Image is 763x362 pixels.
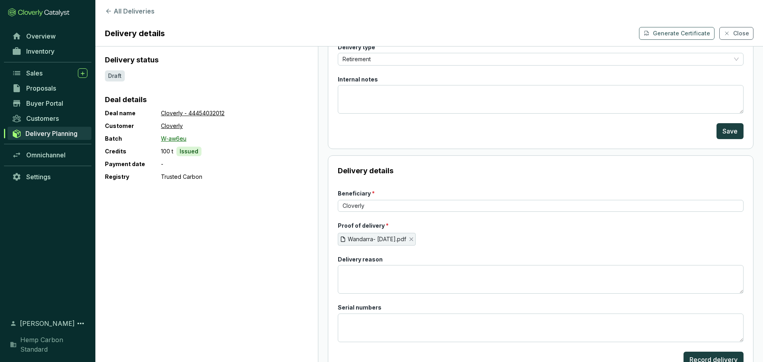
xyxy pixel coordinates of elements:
p: 100 t [161,147,173,156]
p: Payment date [105,159,161,169]
a: Sales [8,66,91,80]
p: Customer [105,121,161,131]
span: Retirement [343,53,739,65]
span: Sales [26,69,43,77]
p: Delivery status [105,54,308,66]
h1: Delivery details [105,28,165,39]
a: Settings [8,170,91,184]
span: Buyer Portal [26,99,63,107]
a: Cloverly - 44454032012 [161,108,225,118]
button: Save [717,123,744,139]
a: W-aw6eu [161,134,186,143]
p: Deal details [105,94,308,105]
label: Delivery reason [338,256,383,263]
span: Close [733,29,749,37]
label: Serial numbers [338,304,381,312]
a: Buyer Portal [8,97,91,110]
a: Cloverly [161,121,183,131]
p: Issued [180,147,198,155]
button: All Deliveries [105,6,753,16]
span: Wandarra- [DATE].pdf [338,233,416,246]
button: Generate Certificate [639,27,715,40]
p: Trusted Carbon [161,172,202,182]
a: Omnichannel [8,148,91,162]
span: Settings [26,173,50,181]
input: Enter beneficiary name [338,200,744,212]
span: Hemp Carbon Standard [20,335,87,354]
label: Proof of delivery [338,222,389,230]
p: Delivery details [338,165,744,176]
p: Generate Certificate [653,29,710,37]
span: Overview [26,32,56,40]
label: Beneficiary [338,190,375,197]
span: Save [722,126,738,136]
div: Draft [105,70,125,81]
span: Inventory [26,47,54,55]
button: Close [719,27,753,40]
a: Proposals [8,81,91,95]
a: Overview [8,29,91,43]
p: - [161,159,163,169]
label: Delivery type [338,43,375,51]
a: Customers [8,112,91,125]
label: Internal notes [338,75,378,83]
span: Omnichannel [26,151,66,159]
p: Credits [105,147,161,156]
a: Inventory [8,45,91,58]
span: Delivery Planning [25,130,77,137]
span: [PERSON_NAME] [20,319,75,328]
p: Registry [105,172,161,182]
p: Deal name [105,108,161,118]
span: Close [409,237,414,242]
span: Customers [26,114,59,122]
span: Proposals [26,84,56,92]
a: Delivery Planning [8,127,91,140]
p: Batch [105,134,161,143]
